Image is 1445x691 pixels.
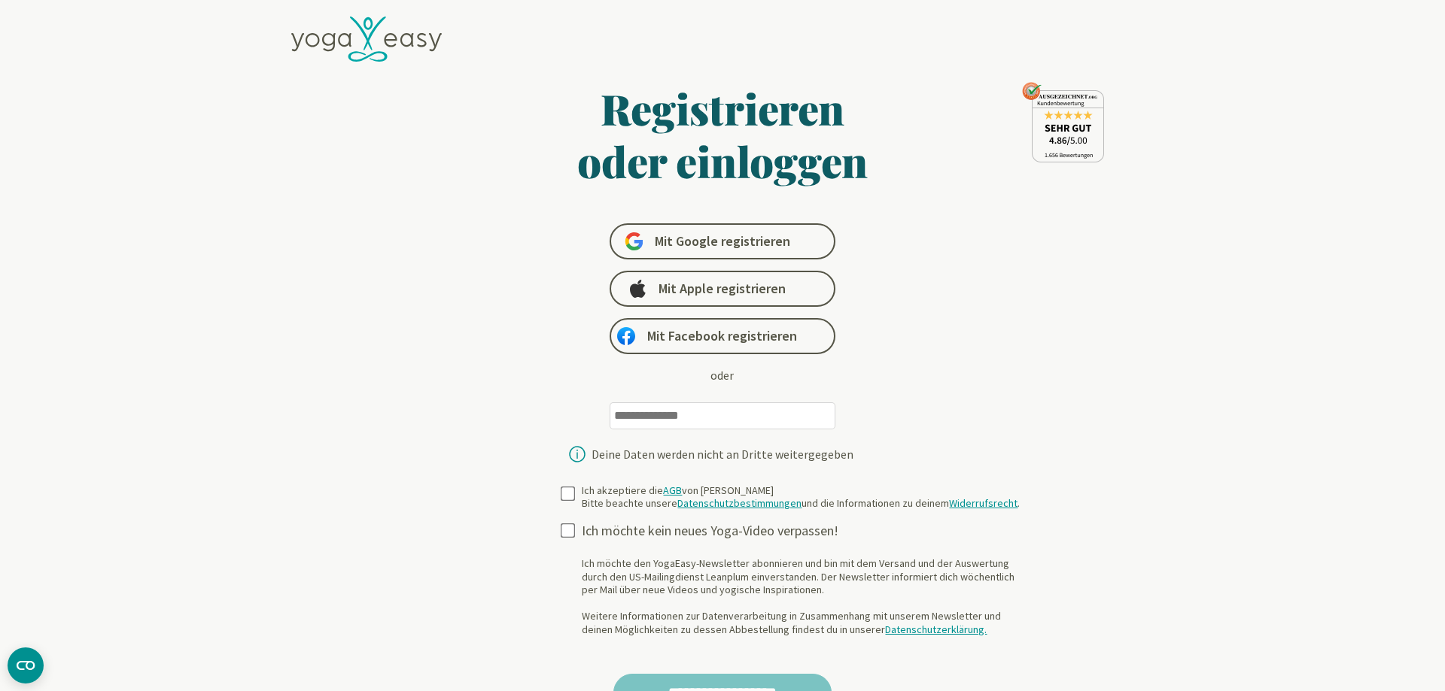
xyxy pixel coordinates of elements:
[431,82,1014,187] h1: Registrieren oder einloggen
[659,280,786,298] span: Mit Apple registrieren
[610,223,835,259] a: Mit Google registrieren
[663,483,682,497] a: AGB
[1022,82,1104,162] img: ausgezeichnet_seal.png
[582,523,1032,540] div: Ich möchte kein neues Yoga-Video verpassen!
[610,271,835,307] a: Mit Apple registrieren
[655,232,790,250] span: Mit Google registrieren
[647,327,797,345] span: Mit Facebook registrieren
[8,647,44,683] button: CMP-Widget öffnen
[582,484,1020,511] div: Ich akzeptiere die von [PERSON_NAME] Bitte beachte unsere und die Informationen zu deinem .
[592,448,853,460] div: Deine Daten werden nicht an Dritte weitergegeben
[582,557,1032,636] div: Ich möchte den YogaEasy-Newsletter abonnieren und bin mit dem Versand und der Auswertung durch de...
[885,623,987,636] a: Datenschutzerklärung.
[610,318,835,354] a: Mit Facebook registrieren
[677,496,802,510] a: Datenschutzbestimmungen
[710,366,734,384] div: oder
[949,496,1018,510] a: Widerrufsrecht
